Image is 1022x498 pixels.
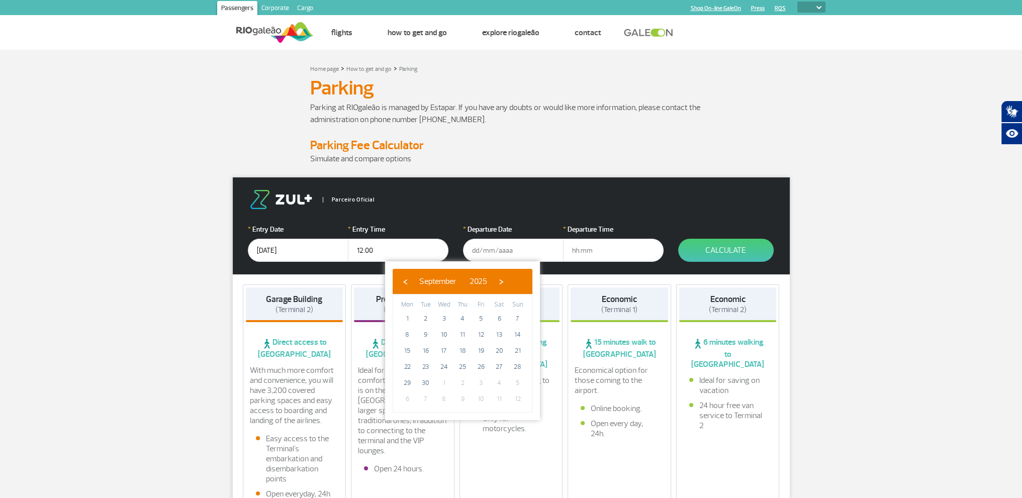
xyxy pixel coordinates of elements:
[348,239,448,262] input: hh:mm
[436,327,452,343] span: 10
[602,294,637,305] strong: Economic
[346,65,392,73] a: How to get and go
[563,224,664,235] label: Departure Time
[510,375,526,391] span: 5
[710,294,746,305] strong: Economic
[217,1,257,17] a: Passengers
[510,327,526,343] span: 14
[394,62,397,74] a: >
[470,276,487,286] span: 2025
[418,359,434,375] span: 23
[399,65,418,73] a: Parking
[473,359,489,375] span: 26
[358,365,447,456] p: Ideal for those who want comfort and practicality. It is on the floor of [GEOGRAPHIC_DATA], has l...
[436,359,452,375] span: 24
[473,343,489,359] span: 19
[341,62,344,74] a: >
[418,391,434,407] span: 7
[691,5,741,12] a: Shop On-line GaleOn
[399,391,415,407] span: 6
[399,327,415,343] span: 8
[494,274,509,289] button: ›
[348,224,448,235] label: Entry Time
[310,153,712,165] p: Simulate and compare options
[248,239,348,262] input: dd/mm/aaaa
[331,28,352,38] a: Flights
[1001,101,1022,123] button: Abrir tradutor de língua de sinais.
[417,300,435,311] th: weekday
[310,79,712,96] h1: Parking
[463,274,494,289] button: 2025
[436,391,452,407] span: 8
[491,327,507,343] span: 13
[491,311,507,327] span: 6
[399,375,415,391] span: 29
[482,28,539,38] a: Explore RIOgaleão
[490,300,509,311] th: weekday
[310,65,339,73] a: Home page
[473,391,489,407] span: 10
[463,239,564,262] input: dd/mm/aaaa
[510,359,526,375] span: 28
[310,102,712,126] p: Parking at RIOgaleão is managed by Estapar. If you have any doubts or would like more information...
[398,275,509,285] bs-datepicker-navigation-view: ​ ​ ​
[453,300,472,311] th: weekday
[398,274,413,289] button: ‹
[256,434,333,484] li: Easy access to the Terminal's embarkation and disembarkation points
[775,5,786,12] a: RQS
[689,375,767,395] li: Ideal for saving on vacation
[491,359,507,375] span: 27
[376,294,429,305] strong: Premium Floor
[385,261,540,420] bs-datepicker-container: calendar
[575,28,601,38] a: Contact
[399,359,415,375] span: 22
[491,375,507,391] span: 4
[473,414,550,434] li: Only for motorcycles.
[751,5,765,12] a: Press
[384,305,421,315] span: (Terminal 2)
[275,305,313,315] span: (Terminal 2)
[473,375,489,391] span: 3
[323,197,375,203] span: Parceiro Oficial
[510,343,526,359] span: 21
[491,391,507,407] span: 11
[563,239,664,262] input: hh:mm
[571,337,668,359] span: 15 minutes walk to [GEOGRAPHIC_DATA]
[436,375,452,391] span: 1
[508,300,527,311] th: weekday
[581,419,658,439] li: Open every day, 24h.
[575,365,664,395] p: Economical option for those coming to the airport.
[454,391,471,407] span: 9
[419,276,456,286] span: September
[388,28,447,38] a: How to get and go
[491,343,507,359] span: 20
[310,138,712,153] h4: Parking Fee Calculator
[364,464,441,474] li: Open 24 hours.
[472,300,490,311] th: weekday
[510,391,526,407] span: 12
[473,311,489,327] span: 5
[257,1,293,17] a: Corporate
[581,404,658,414] li: Online booking.
[413,274,463,289] button: September
[250,365,339,426] p: With much more comfort and convenience, you will have 3,200 covered parking spaces and easy acces...
[248,190,314,209] img: logo-zul.png
[709,305,747,315] span: (Terminal 2)
[418,327,434,343] span: 9
[266,294,322,305] strong: Garage Building
[246,337,343,359] span: Direct access to [GEOGRAPHIC_DATA]
[454,375,471,391] span: 2
[418,343,434,359] span: 16
[454,359,471,375] span: 25
[293,1,317,17] a: Cargo
[435,300,453,311] th: weekday
[418,311,434,327] span: 2
[463,224,564,235] label: Departure Date
[354,337,451,359] span: Direct access to [GEOGRAPHIC_DATA]
[418,375,434,391] span: 30
[399,311,415,327] span: 1
[689,401,767,431] li: 24 hour free van service to Terminal 2
[398,300,417,311] th: weekday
